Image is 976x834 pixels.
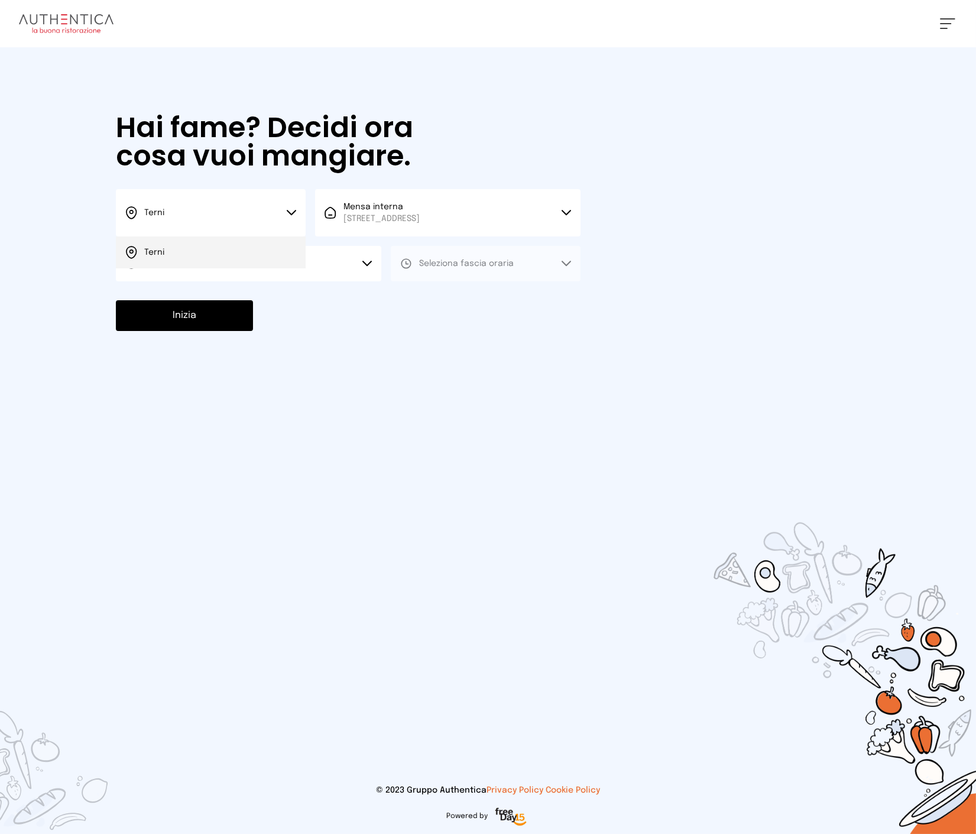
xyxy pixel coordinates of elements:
span: Powered by [446,812,488,821]
span: Seleziona fascia oraria [419,259,514,268]
button: Mensa interna[STREET_ADDRESS] [315,189,581,236]
a: Privacy Policy [487,786,543,794]
span: Terni [144,246,164,258]
button: Terni [116,189,306,236]
p: © 2023 Gruppo Authentica [19,784,957,796]
span: Mensa interna [343,201,420,225]
button: Seleziona fascia oraria [391,246,581,281]
span: Terni [144,209,164,217]
a: Cookie Policy [546,786,600,794]
img: logo-freeday.3e08031.png [492,806,530,829]
button: Inizia [116,300,253,331]
span: [STREET_ADDRESS] [343,213,420,225]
